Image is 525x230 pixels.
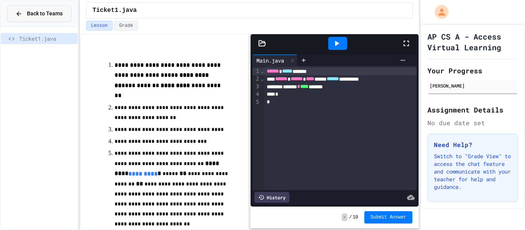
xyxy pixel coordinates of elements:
div: Main.java [253,55,297,66]
h2: Your Progress [427,65,518,76]
div: [PERSON_NAME] [430,82,516,89]
div: 4 [253,91,260,98]
button: Grade [114,21,138,31]
h1: AP CS A - Access Virtual Learning [427,31,518,53]
div: 3 [253,83,260,91]
span: - [342,213,347,221]
h3: Need Help? [434,140,512,149]
div: History [254,192,289,203]
span: Ticket1.java [93,6,137,15]
div: 1 [253,68,260,75]
span: Back to Teams [27,10,63,18]
h2: Assignment Details [427,104,518,115]
button: Back to Teams [7,5,71,22]
div: 2 [253,75,260,83]
div: 5 [253,98,260,106]
span: 10 [352,214,358,220]
div: No due date set [427,118,518,127]
button: Lesson [86,21,113,31]
span: Submit Answer [370,214,407,220]
span: Ticket1.java [19,35,75,43]
p: Switch to "Grade View" to access the chat feature and communicate with your teacher for help and ... [434,152,512,191]
span: Fold line [260,76,264,82]
div: My Account [427,3,450,21]
span: / [349,214,352,220]
div: Main.java [253,56,288,65]
span: Fold line [260,68,264,74]
button: Submit Answer [364,211,413,223]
